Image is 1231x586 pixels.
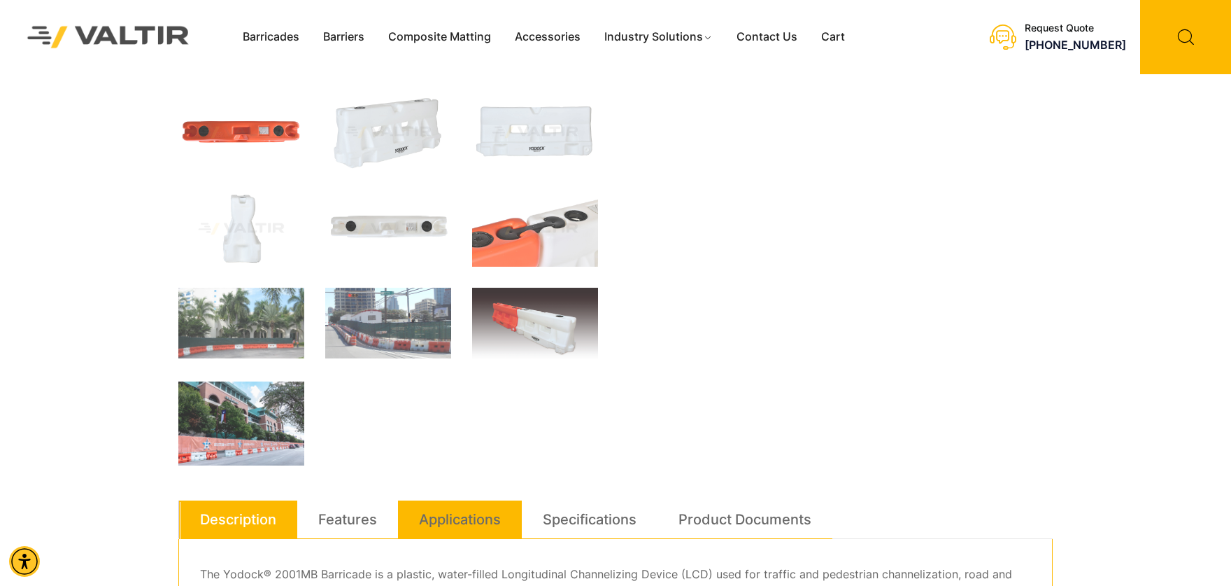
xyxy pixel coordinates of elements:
a: Composite Matting [376,27,503,48]
div: Accessibility Menu [9,546,40,577]
img: A construction area with orange and white barriers, surrounded by palm trees and a building in th... [178,288,304,358]
img: An orange plastic dock float with two circular openings and a rectangular label on top. [178,95,304,170]
img: A view of Minute Maid Park with a barrier displaying "Houston Astros" and a Texas flag, surrounde... [178,382,304,466]
div: Request Quote [1025,22,1126,34]
a: Industry Solutions [592,27,725,48]
a: Product Documents [678,501,811,538]
img: Valtir Rentals [10,9,206,65]
img: A white plastic barrier with two rectangular openings, featuring the brand name "Yodock" and a logo. [472,95,598,170]
a: call (888) 496-3625 [1025,38,1126,52]
a: Barricades [231,27,311,48]
a: Specifications [543,501,636,538]
a: Applications [419,501,501,538]
img: A segmented traffic barrier featuring orange and white sections, designed for road safety and del... [472,288,598,361]
img: A white plastic container with a unique shape, likely used for storage or dispensing liquids. [178,191,304,267]
a: Contact Us [725,27,809,48]
img: A white plastic barrier with a textured surface, designed for traffic control or safety purposes. [325,95,451,170]
a: Accessories [503,27,592,48]
a: Barriers [311,27,376,48]
a: Features [318,501,377,538]
a: Cart [809,27,857,48]
img: Close-up of two connected plastic containers, one orange and one white, featuring black caps and ... [472,191,598,267]
a: Description [200,501,276,538]
img: A white plastic tank with two black caps and a label on the side, viewed from above. [325,191,451,267]
img: Construction site with traffic barriers, green fencing, and a street sign for Nueces St. in an ur... [325,288,451,358]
